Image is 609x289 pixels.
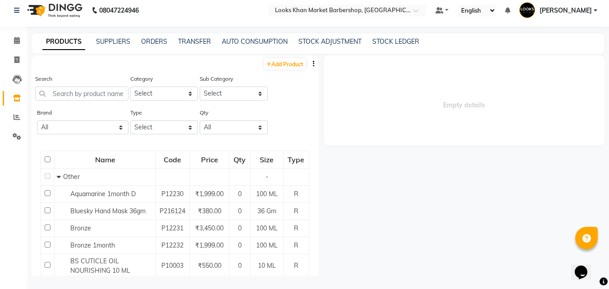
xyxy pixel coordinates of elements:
label: Search [35,75,52,83]
span: P216124 [160,207,185,215]
div: Code [156,151,189,168]
span: [PERSON_NAME] [540,6,592,15]
label: Sub Category [200,75,233,83]
label: Qty [200,109,208,117]
span: Empty details [324,55,605,146]
img: Naveendra Prasad [519,2,535,18]
span: 10 ML [258,261,276,270]
span: 100 ML [256,241,278,249]
span: R [294,241,298,249]
span: Aquamarine 1month D [70,190,136,198]
span: R [294,190,298,198]
span: 0 [238,224,242,232]
span: 0 [238,190,242,198]
a: TRANSFER [178,37,211,46]
span: R [294,261,298,270]
span: Bronze 1month [70,241,115,249]
a: ORDERS [141,37,167,46]
span: Collapse Row [57,173,63,181]
div: Type [284,151,308,168]
a: STOCK LEDGER [372,37,419,46]
span: P12231 [161,224,183,232]
input: Search by product name or code [35,87,128,101]
span: P10003 [161,261,183,270]
span: 100 ML [256,224,278,232]
div: Price [190,151,229,168]
span: ₹380.00 [198,207,221,215]
span: 100 ML [256,190,278,198]
a: SUPPLIERS [96,37,130,46]
span: P12230 [161,190,183,198]
a: STOCK ADJUSTMENT [298,37,362,46]
span: P12232 [161,241,183,249]
span: BS CUTICLE OIL NOURISHING 10 ML [70,257,130,275]
span: - [266,173,268,181]
span: 0 [238,207,242,215]
label: Type [130,109,142,117]
span: ₹550.00 [198,261,221,270]
span: Bluesky Hand Mask 36gm [70,207,146,215]
span: 0 [238,261,242,270]
a: Add Product [264,58,306,69]
span: R [294,224,298,232]
div: Size [251,151,283,168]
label: Category [130,75,153,83]
span: Bronze [70,224,91,232]
span: 0 [238,241,242,249]
label: Brand [37,109,52,117]
div: Name [55,151,155,168]
span: Other [63,173,80,181]
a: AUTO CONSUMPTION [222,37,288,46]
iframe: chat widget [571,253,600,280]
span: 36 Gm [257,207,276,215]
span: ₹3,450.00 [195,224,224,232]
span: ₹1,999.00 [195,190,224,198]
span: ₹1,999.00 [195,241,224,249]
a: PRODUCTS [42,34,85,50]
div: Qty [230,151,249,168]
span: R [294,207,298,215]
